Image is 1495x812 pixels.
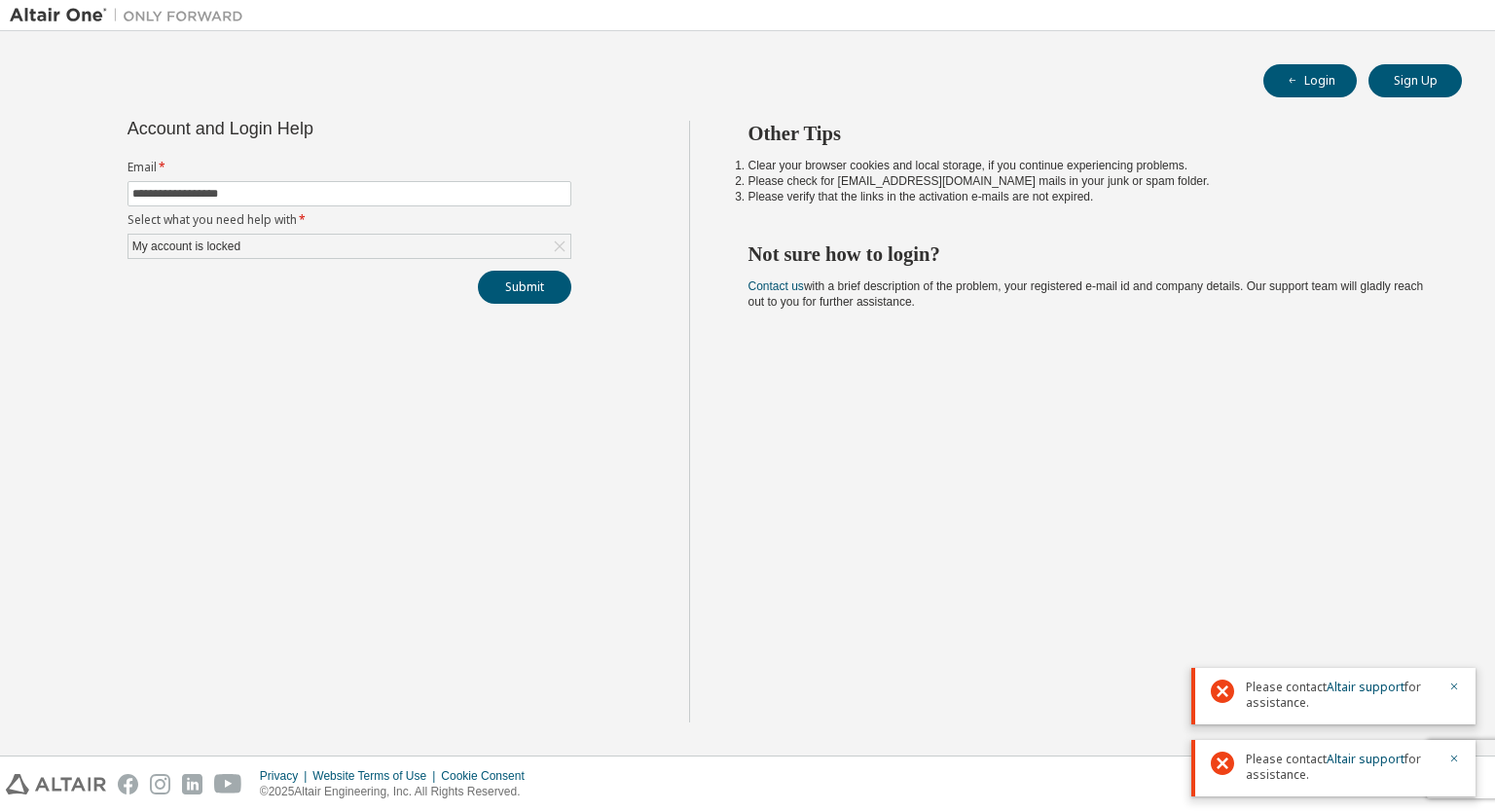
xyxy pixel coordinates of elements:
img: Altair One [10,6,253,25]
span: Please contact for assistance. [1246,680,1437,711]
a: Altair support [1327,751,1404,767]
img: linkedin.svg [182,774,202,794]
button: Submit [478,271,571,304]
img: facebook.svg [118,774,138,794]
div: Website Terms of Use [312,768,441,784]
label: Email [128,160,571,175]
div: My account is locked [129,236,243,257]
li: Clear your browser cookies and local storage, if you continue experiencing problems. [748,158,1428,173]
span: Please contact for assistance. [1246,752,1437,783]
img: instagram.svg [150,774,170,794]
li: Please check for [EMAIL_ADDRESS][DOMAIN_NAME] mails in your junk or spam folder. [748,173,1428,189]
li: Please verify that the links in the activation e-mails are not expired. [748,189,1428,204]
div: My account is locked [128,235,570,258]
div: Account and Login Help [128,121,483,136]
div: Cookie Consent [441,768,535,784]
p: © 2025 Altair Engineering, Inc. All Rights Reserved. [260,784,536,800]
h2: Other Tips [748,121,1428,146]
div: Privacy [260,768,312,784]
button: Login [1263,64,1357,97]
button: Sign Up [1368,64,1462,97]
span: with a brief description of the problem, your registered e-mail id and company details. Our suppo... [748,279,1424,309]
h2: Not sure how to login? [748,241,1428,267]
a: Altair support [1327,679,1404,695]
label: Select what you need help with [128,212,571,228]
a: Contact us [748,279,804,293]
img: altair_logo.svg [6,774,106,794]
img: youtube.svg [214,774,242,794]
